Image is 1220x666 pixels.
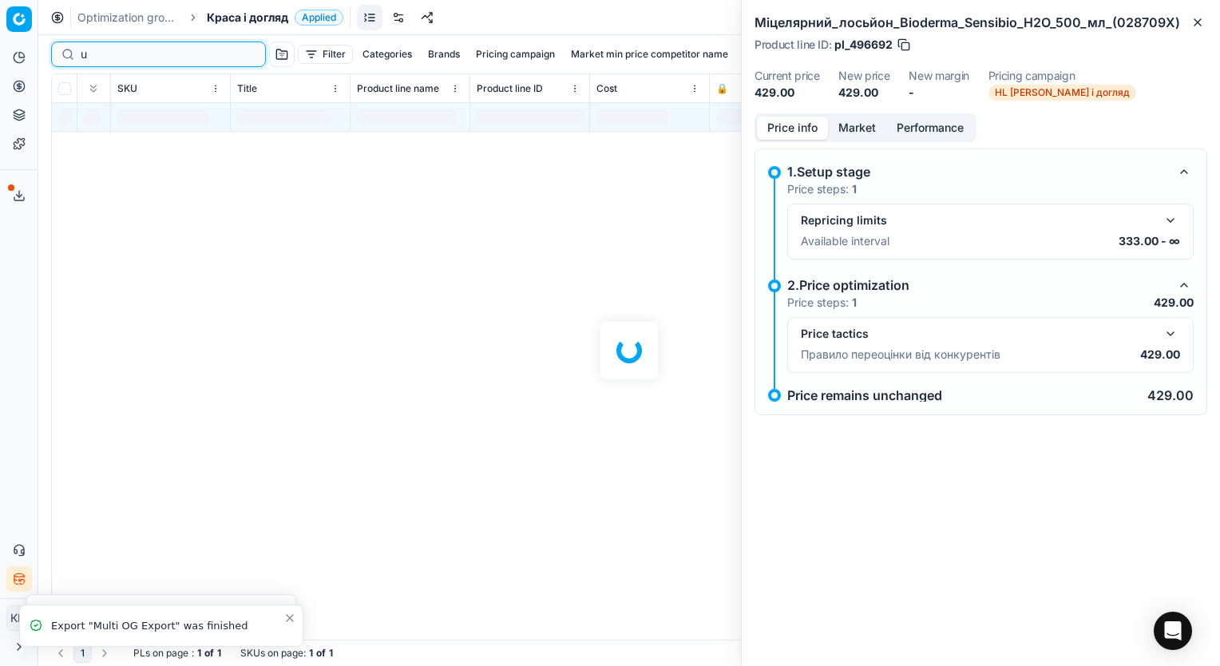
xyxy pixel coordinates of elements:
p: 429.00 [1147,389,1194,402]
div: Repricing limits [801,212,1155,228]
a: Optimization groups [77,10,180,26]
button: КM [6,605,32,631]
p: Price steps: [787,295,857,311]
span: Краса і доглядApplied [207,10,343,26]
p: 429.00 [1140,347,1180,363]
button: Close toast [280,609,299,628]
p: Price steps: [787,181,857,197]
span: pl_496692 [834,37,893,53]
span: HL [PERSON_NAME] і догляд [988,85,1136,101]
dd: 429.00 [755,85,819,101]
h2: Міцелярний_лосьйон_Bioderma_Sensibio_Н2О_500_мл_(028709X) [755,13,1207,32]
button: Price info [757,117,828,140]
span: КM [7,606,31,630]
nav: breadcrumb [77,10,343,26]
p: Available interval [801,233,889,249]
button: Market [828,117,886,140]
span: Product line ID : [755,39,831,50]
div: 1.Setup stage [787,162,1168,181]
div: Export "Multi OG Export" was finished [51,618,283,634]
p: Price remains unchanged [787,389,942,402]
p: Правило переоцінки від конкурентів [801,347,1000,363]
div: 2.Price optimization [787,276,1168,295]
dt: Pricing campaign [988,70,1136,81]
p: 333.00 - ∞ [1119,233,1180,249]
dd: - [909,85,969,101]
dt: New margin [909,70,969,81]
dt: New price [838,70,889,81]
button: Performance [886,117,974,140]
p: 429.00 [1154,295,1194,311]
strong: 1 [852,295,857,309]
dd: 429.00 [838,85,889,101]
span: Applied [295,10,343,26]
div: Price tactics [801,326,1155,342]
strong: 1 [852,182,857,196]
span: Краса і догляд [207,10,288,26]
dt: Current price [755,70,819,81]
div: Open Intercom Messenger [1154,612,1192,650]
